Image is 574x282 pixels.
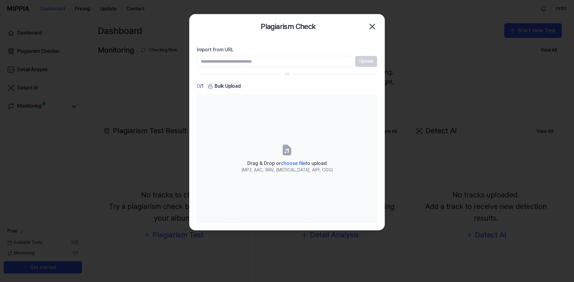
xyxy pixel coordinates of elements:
span: Drag & Drop or to upload [247,160,327,166]
div: / 1 [197,82,204,91]
h2: Plagiarism Check [261,21,315,32]
span: choose file [281,160,305,166]
div: OR [285,72,290,77]
span: 0 [197,82,200,90]
div: (MP3, AAC, WAV, [MEDICAL_DATA], AIFF, OGG) [241,167,333,173]
label: Import from URL [197,46,377,53]
button: Bulk Upload [206,82,243,91]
